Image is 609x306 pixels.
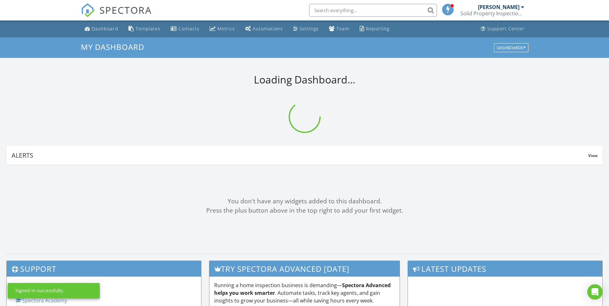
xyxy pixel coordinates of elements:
div: Dashboards [497,45,526,50]
a: SPECTORA [81,9,152,22]
a: Spectora Academy [15,297,67,304]
div: Solid Property Inspections, LLC [460,10,524,17]
div: Automations [253,26,283,32]
h3: Support [7,261,201,277]
div: Contacts [178,26,199,32]
div: You don't have any widgets added to this dashboard. [6,197,603,206]
p: Running a home inspection business is demanding— . Automate tasks, track key agents, and gain ins... [214,281,395,304]
div: Dashboard [92,26,118,32]
a: Templates [126,23,163,35]
a: Automations (Basic) [243,23,285,35]
div: Metrics [217,26,235,32]
h3: Try spectora advanced [DATE] [209,261,400,277]
a: Team [326,23,352,35]
div: Alerts [12,151,588,160]
div: Support Center [487,26,525,32]
div: Settings [300,26,319,32]
div: Signed in successfully. [15,287,64,294]
button: Dashboards [494,43,528,52]
strong: General [15,282,35,289]
div: Team [336,26,349,32]
div: [PERSON_NAME] [478,4,519,10]
input: Search everything... [309,4,437,17]
span: View [588,153,597,158]
a: Reporting [357,23,392,35]
span: My Dashboard [81,42,144,52]
a: Contacts [168,23,202,35]
a: Settings [291,23,321,35]
div: Templates [136,26,160,32]
h3: Latest Updates [408,261,602,277]
span: SPECTORA [99,3,152,17]
a: Support Center [478,23,527,35]
div: Press the plus button above in the top right to add your first widget. [6,206,603,215]
div: Reporting [366,26,389,32]
strong: Spectora Advanced helps you work smarter [214,282,391,296]
div: Open Intercom Messenger [587,284,603,300]
a: Dashboard [82,23,121,35]
a: Metrics [207,23,238,35]
img: The Best Home Inspection Software - Spectora [81,3,95,17]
